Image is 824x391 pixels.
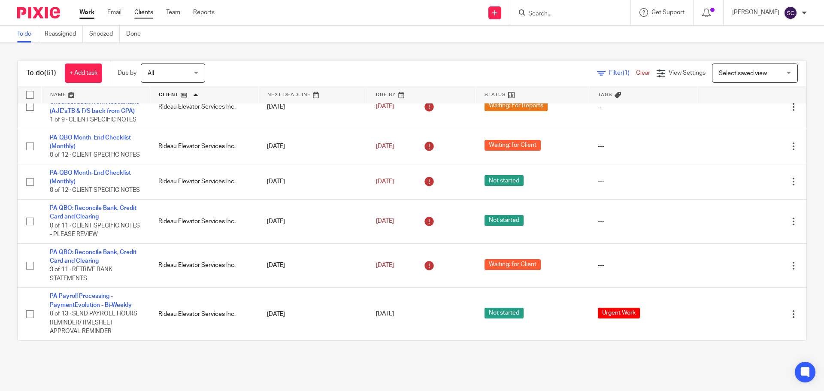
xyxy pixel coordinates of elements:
span: Waiting: for Client [485,259,541,270]
td: [DATE] [258,199,367,243]
span: Not started [485,215,524,226]
a: PA-QBO Month-End Checklist (Monthly) [50,170,131,185]
td: [DATE] [258,164,367,199]
div: --- [598,103,689,111]
span: [DATE] [376,218,394,224]
span: Get Support [651,9,685,15]
span: Urgent Work [598,308,640,318]
td: Rideau Elevator Services Inc. [150,85,258,129]
span: 0 of 12 · CLIENT SPECIFIC NOTES [50,152,140,158]
img: svg%3E [784,6,797,20]
span: [DATE] [376,179,394,185]
td: [DATE] [258,288,367,340]
span: 0 of 12 · CLIENT SPECIFIC NOTES [50,188,140,194]
a: Snoozed [89,26,120,42]
span: All [148,70,154,76]
td: [DATE] [258,129,367,164]
span: 3 of 11 · RETRIVE BANK STATEMENTS [50,267,112,282]
a: To do [17,26,38,42]
td: [DATE] [258,243,367,288]
a: Work [79,8,94,17]
img: Pixie [17,7,60,18]
span: 0 of 11 · CLIENT SPECIFIC NOTES - PLEASE REVIEW [50,223,140,238]
a: PA-QBO Month-End Checklist (Monthly) [50,135,131,149]
span: (61) [44,70,56,76]
input: Search [527,10,605,18]
td: Rideau Elevator Services Inc. [150,129,258,164]
div: --- [598,142,689,151]
a: Clear [636,70,650,76]
td: Rideau Elevator Services Inc. [150,199,258,243]
p: Due by [118,69,136,77]
a: Reports [193,8,215,17]
span: [DATE] [376,104,394,110]
td: [DATE] [258,85,367,129]
a: PA Payroll Processing - PaymentEvolution - Bi-Weekly [50,293,132,308]
span: Waiting: for Client [485,140,541,151]
span: Not started [485,308,524,318]
h1: To do [26,69,56,78]
span: Not started [485,175,524,186]
span: View Settings [669,70,706,76]
a: PA QBO: Reconcile Bank, Credit Card and Clearing [50,205,136,220]
div: --- [598,261,689,270]
a: PA QBO: Reconcile Bank, Credit Card and Clearing [50,249,136,264]
span: [DATE] [376,143,394,149]
a: Email [107,8,121,17]
td: Rideau Elevator Services Inc. [150,288,258,340]
a: Done [126,26,147,42]
div: --- [598,217,689,226]
a: + Add task [65,64,102,83]
span: 1 of 9 · CLIENT SPECIFIC NOTES [50,117,136,123]
span: [DATE] [376,311,394,317]
span: Waiting: For Reports [485,100,548,111]
span: (1) [623,70,630,76]
span: 0 of 13 · SEND PAYROLL HOURS REMINDER/TIMESHEET APPROVAL REMINDER [50,311,137,334]
span: Tags [598,92,612,97]
p: [PERSON_NAME] [732,8,779,17]
a: Team [166,8,180,17]
td: Rideau Elevator Services Inc. [150,164,258,199]
a: Reassigned [45,26,83,42]
span: Select saved view [719,70,767,76]
td: Rideau Elevator Services Inc. [150,243,258,288]
a: Clients [134,8,153,17]
span: Filter [609,70,636,76]
span: [DATE] [376,262,394,268]
a: PA QBO YE Adjusting Entries Checklist back from Accountant (AJE's,TB & F/S back from CPA) [50,91,139,114]
div: --- [598,177,689,186]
